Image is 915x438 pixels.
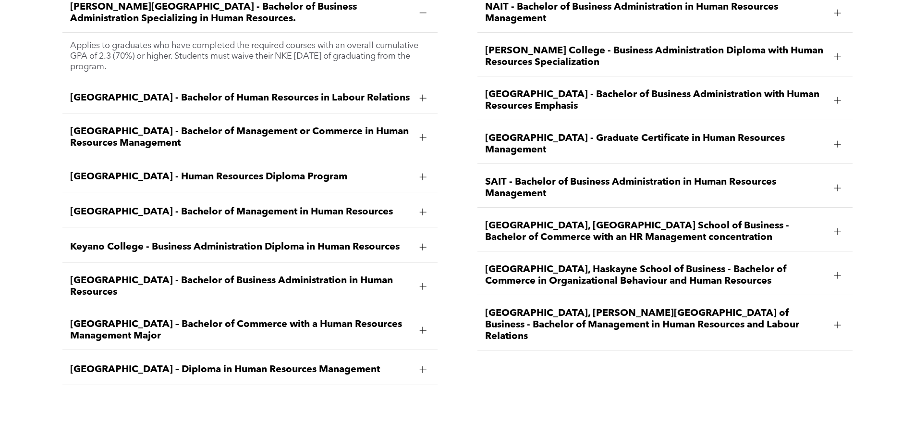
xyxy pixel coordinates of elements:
[70,92,412,104] span: [GEOGRAPHIC_DATA] - Bachelor of Human Resources in Labour Relations
[70,171,412,183] span: [GEOGRAPHIC_DATA] - Human Resources Diploma Program
[70,241,412,253] span: Keyano College - Business Administration Diploma in Human Resources
[485,220,827,243] span: [GEOGRAPHIC_DATA], [GEOGRAPHIC_DATA] School of Business - Bachelor of Commerce with an HR Managem...
[70,275,412,298] span: [GEOGRAPHIC_DATA] - Bachelor of Business Administration in Human Resources
[485,176,827,200] span: SAIT - Bachelor of Business Administration in Human Resources Management
[70,206,412,218] span: [GEOGRAPHIC_DATA] - Bachelor of Management in Human Resources
[485,1,827,25] span: NAIT - Bachelor of Business Administration in Human Resources Management
[485,308,827,342] span: [GEOGRAPHIC_DATA], [PERSON_NAME][GEOGRAPHIC_DATA] of Business - Bachelor of Management in Human R...
[70,126,412,149] span: [GEOGRAPHIC_DATA] - Bachelor of Management or Commerce in Human Resources Management
[70,40,430,72] p: Applies to graduates who have completed the required courses with an overall cumulative GPA of 2....
[70,319,412,342] span: [GEOGRAPHIC_DATA] – Bachelor of Commerce with a Human Resources Management Major
[70,1,412,25] span: [PERSON_NAME][GEOGRAPHIC_DATA] - Bachelor of Business Administration Specializing in Human Resour...
[70,364,412,375] span: [GEOGRAPHIC_DATA] – Diploma in Human Resources Management
[485,45,827,68] span: [PERSON_NAME] College - Business Administration Diploma with Human Resources Specialization
[485,264,827,287] span: [GEOGRAPHIC_DATA], Haskayne School of Business - Bachelor of Commerce in Organizational Behaviour...
[485,133,827,156] span: [GEOGRAPHIC_DATA] - Graduate Certificate in Human Resources Management
[485,89,827,112] span: [GEOGRAPHIC_DATA] - Bachelor of Business Administration with Human Resources Emphasis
